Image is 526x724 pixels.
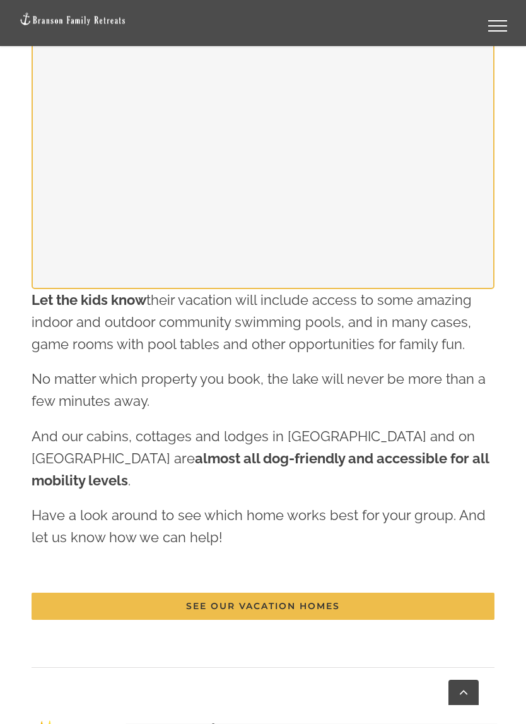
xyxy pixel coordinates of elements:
span: See our vacation homes [186,601,340,612]
strong: almost all dog-friendly and accessible for all mobility levels [32,450,489,489]
iframe: YouTube video player 2 [57,36,435,263]
a: See our vacation homes [32,593,494,620]
a: Toggle Menu [472,20,523,32]
span: their vacation will include access to some amazing indoor and outdoor community swimming pools, a... [32,292,472,352]
span: No matter which property you book, the lake will never be more than a few minutes away. [32,371,486,409]
span: Have a look around to see which home works best for your group. And let us know how we can help! [32,507,486,545]
strong: Let the kids know [32,292,146,308]
span: And our cabins, cottages and lodges in [GEOGRAPHIC_DATA] and on [GEOGRAPHIC_DATA] are . [32,428,489,489]
img: Branson Family Retreats Logo [19,12,126,27]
